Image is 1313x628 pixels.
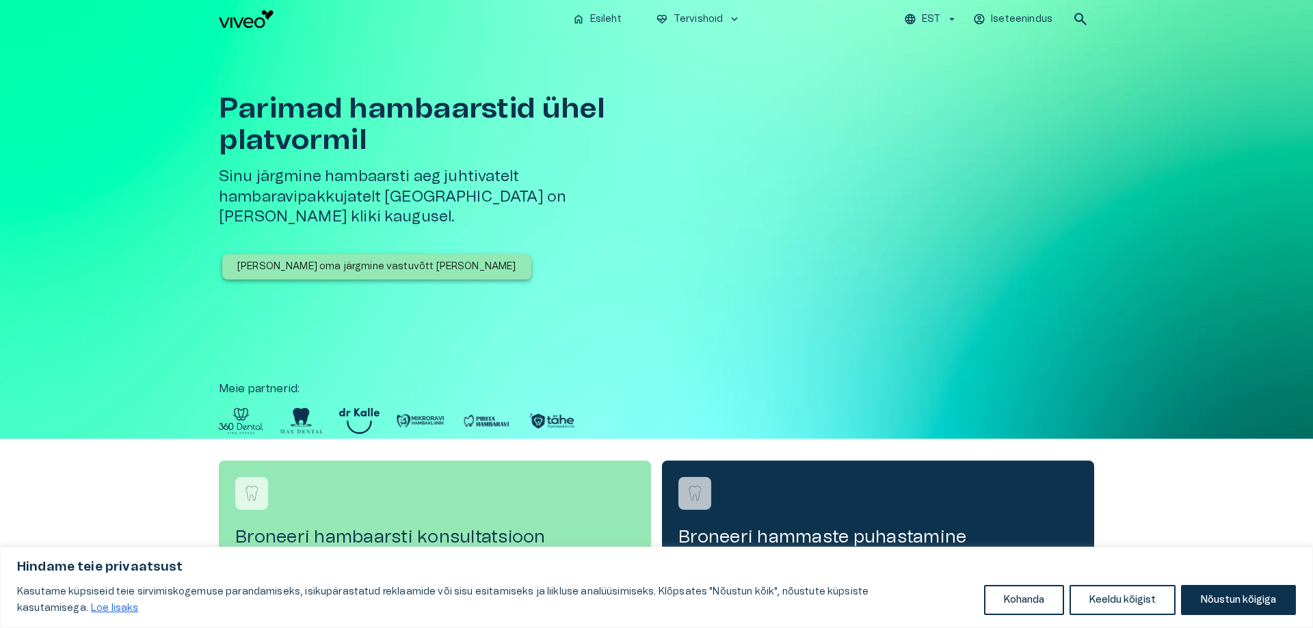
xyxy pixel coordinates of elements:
p: [PERSON_NAME] oma järgmine vastuvõtt [PERSON_NAME] [237,260,516,274]
h4: Broneeri hammaste puhastamine [678,526,1078,548]
span: search [1072,11,1089,27]
button: Keeldu kõigist [1070,585,1176,615]
img: Viveo logo [219,10,274,28]
img: Partner logo [462,408,511,434]
button: Nõustun kõigiga [1181,585,1296,615]
p: Iseteenindus [991,12,1052,27]
p: Meie partnerid : [219,381,1094,397]
img: Partner logo [339,408,380,434]
img: Broneeri hammaste puhastamine logo [685,483,705,504]
img: Partner logo [527,408,576,434]
button: EST [902,10,960,29]
span: home [572,13,585,25]
h5: Sinu järgmine hambaarsti aeg juhtivatelt hambaravipakkujatelt [GEOGRAPHIC_DATA] on [PERSON_NAME] ... [219,167,662,227]
a: Loe lisaks [90,603,140,614]
button: [PERSON_NAME] oma järgmine vastuvõtt [PERSON_NAME] [222,254,531,279]
button: Kohanda [984,585,1064,615]
img: Partner logo [280,408,323,434]
button: homeEsileht [567,10,628,29]
h4: Broneeri hambaarsti konsultatsioon [235,526,635,548]
button: Iseteenindus [971,10,1056,29]
h1: Parimad hambaarstid ühel platvormil [219,93,662,156]
a: Navigate to service booking [219,461,651,564]
img: Broneeri hambaarsti konsultatsioon logo [241,483,262,504]
button: open search modal [1067,5,1094,33]
button: ecg_heartTervishoidkeyboard_arrow_down [650,10,747,29]
p: EST [922,12,940,27]
img: Partner logo [219,408,263,434]
a: Navigate to homepage [219,10,561,28]
p: Hindame teie privaatsust [17,559,1296,575]
span: ecg_heart [656,13,668,25]
img: Partner logo [396,408,445,434]
p: Kasutame küpsiseid teie sirvimiskogemuse parandamiseks, isikupärastatud reklaamide või sisu esita... [17,584,974,616]
p: Esileht [590,12,622,27]
p: Tervishoid [674,12,724,27]
span: keyboard_arrow_down [728,13,741,25]
a: Navigate to service booking [662,461,1094,564]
